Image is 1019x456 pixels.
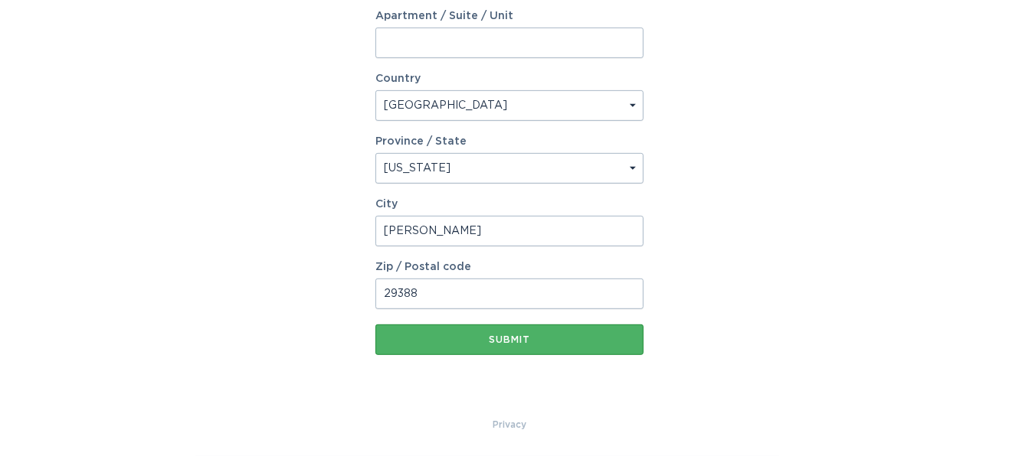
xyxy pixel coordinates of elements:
a: Privacy Policy & Terms of Use [493,416,526,433]
label: Apartment / Suite / Unit [375,11,644,21]
label: Province / State [375,136,467,147]
button: Submit [375,324,644,355]
label: Zip / Postal code [375,262,644,272]
label: City [375,199,644,210]
div: Submit [383,335,636,344]
label: Country [375,73,421,84]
